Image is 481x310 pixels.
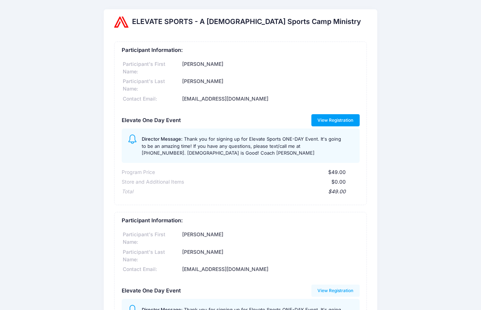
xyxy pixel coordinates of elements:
div: $0.00 [184,178,346,186]
h5: Elevate One Day Event [122,117,181,124]
div: Participant's Last Name: [122,78,181,93]
div: Participant's Last Name: [122,248,181,263]
h5: Participant Information: [122,47,360,54]
div: Contact Email: [122,266,181,273]
span: $49.00 [328,169,346,175]
div: [PERSON_NAME] [181,60,360,76]
div: Contact Email: [122,95,181,103]
div: [EMAIL_ADDRESS][DOMAIN_NAME] [181,266,360,273]
div: Program Price [122,169,155,176]
h2: ELEVATE SPORTS - A [DEMOGRAPHIC_DATA] Sports Camp Ministry [132,18,361,26]
div: Participant's First Name: [122,60,181,76]
h5: Participant Information: [122,218,360,224]
a: View Registration [311,114,360,126]
div: $49.00 [133,188,346,195]
div: Total [122,188,133,195]
div: Participant's First Name: [122,231,181,246]
span: Director Message: [142,136,183,142]
a: View Registration [311,285,360,297]
div: [EMAIL_ADDRESS][DOMAIN_NAME] [181,95,360,103]
div: [PERSON_NAME] [181,231,360,246]
span: Thank you for signing up for Elevate Sports ONE-DAY Event. It's going to be an amazing time! If y... [142,136,341,156]
div: [PERSON_NAME] [181,248,360,263]
h5: Elevate One Day Event [122,288,181,294]
div: Store and Additional Items [122,178,184,186]
div: [PERSON_NAME] [181,78,360,93]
